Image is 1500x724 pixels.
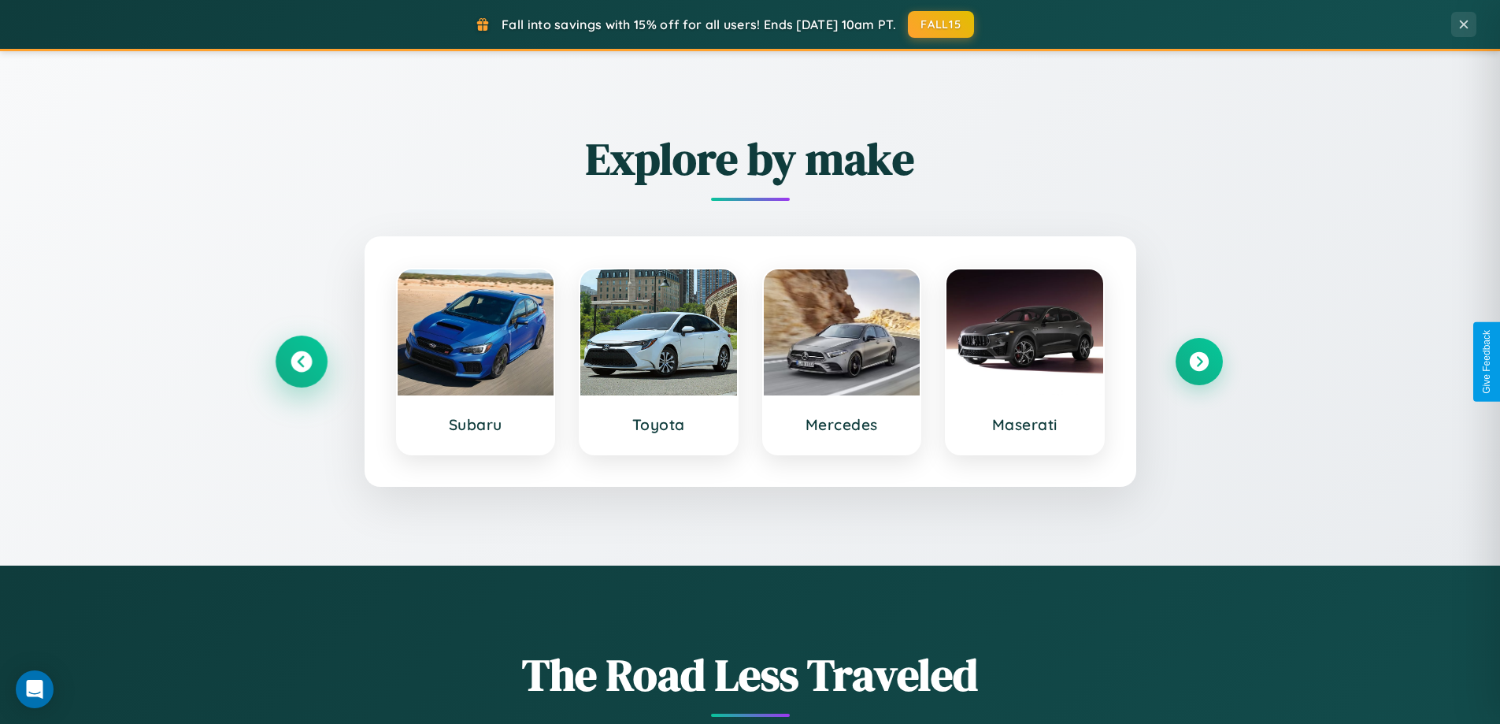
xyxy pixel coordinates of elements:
[1481,330,1492,394] div: Give Feedback
[596,415,721,434] h3: Toyota
[780,415,905,434] h3: Mercedes
[16,670,54,708] div: Open Intercom Messenger
[962,415,1087,434] h3: Maserati
[278,128,1223,189] h2: Explore by make
[413,415,539,434] h3: Subaru
[278,644,1223,705] h1: The Road Less Traveled
[908,11,974,38] button: FALL15
[502,17,896,32] span: Fall into savings with 15% off for all users! Ends [DATE] 10am PT.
